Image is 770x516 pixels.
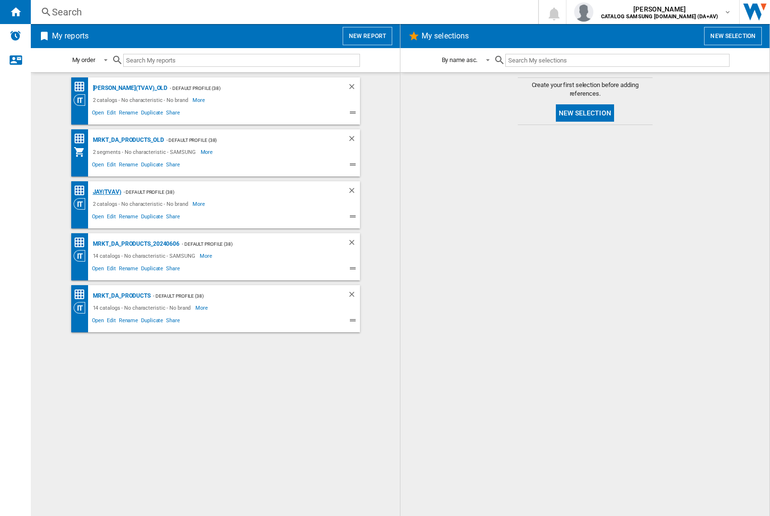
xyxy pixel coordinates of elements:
[74,133,90,145] div: Price Matrix
[74,146,90,158] div: My Assortment
[140,108,165,120] span: Duplicate
[165,108,181,120] span: Share
[74,302,90,314] div: Category View
[74,237,90,249] div: Price Matrix
[90,134,164,146] div: MRKT_DA_PRODUCTS_OLD
[90,212,106,224] span: Open
[74,198,90,210] div: Category View
[105,264,117,276] span: Edit
[52,5,513,19] div: Search
[140,264,165,276] span: Duplicate
[343,27,392,45] button: New report
[117,160,140,172] span: Rename
[105,316,117,327] span: Edit
[347,82,360,94] div: Delete
[192,198,206,210] span: More
[72,56,95,63] div: My order
[90,160,106,172] span: Open
[90,108,106,120] span: Open
[105,212,117,224] span: Edit
[74,250,90,262] div: Category View
[105,160,117,172] span: Edit
[347,186,360,198] div: Delete
[117,108,140,120] span: Rename
[117,316,140,327] span: Rename
[420,27,471,45] h2: My selections
[347,134,360,146] div: Delete
[165,212,181,224] span: Share
[90,290,151,302] div: MRKT_DA_PRODUCTS
[574,2,593,22] img: profile.jpg
[50,27,90,45] h2: My reports
[200,250,214,262] span: More
[90,302,196,314] div: 14 catalogs - No characteristic - No brand
[90,94,193,106] div: 2 catalogs - No characteristic - No brand
[601,13,718,20] b: CATALOG SAMSUNG [DOMAIN_NAME] (DA+AV)
[74,289,90,301] div: Price Matrix
[90,82,168,94] div: [PERSON_NAME](TVAV)_old
[90,316,106,327] span: Open
[164,134,328,146] div: - Default profile (38)
[74,81,90,93] div: Price Matrix
[518,81,653,98] span: Create your first selection before adding references.
[192,94,206,106] span: More
[105,108,117,120] span: Edit
[90,264,106,276] span: Open
[123,54,360,67] input: Search My reports
[90,186,121,198] div: JAY(TVAV)
[140,212,165,224] span: Duplicate
[117,264,140,276] span: Rename
[167,82,328,94] div: - Default profile (38)
[10,30,21,41] img: alerts-logo.svg
[347,238,360,250] div: Delete
[165,316,181,327] span: Share
[140,316,165,327] span: Duplicate
[140,160,165,172] span: Duplicate
[117,212,140,224] span: Rename
[90,146,201,158] div: 2 segments - No characteristic - SAMSUNG
[151,290,328,302] div: - Default profile (38)
[704,27,762,45] button: New selection
[201,146,215,158] span: More
[347,290,360,302] div: Delete
[74,94,90,106] div: Category View
[180,238,328,250] div: - Default profile (38)
[556,104,614,122] button: New selection
[505,54,729,67] input: Search My selections
[74,185,90,197] div: Price Matrix
[442,56,478,63] div: By name asc.
[90,250,200,262] div: 14 catalogs - No characteristic - SAMSUNG
[121,186,328,198] div: - Default profile (38)
[601,4,718,14] span: [PERSON_NAME]
[165,264,181,276] span: Share
[90,198,193,210] div: 2 catalogs - No characteristic - No brand
[195,302,209,314] span: More
[90,238,180,250] div: MRKT_DA_PRODUCTS_20240606
[165,160,181,172] span: Share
